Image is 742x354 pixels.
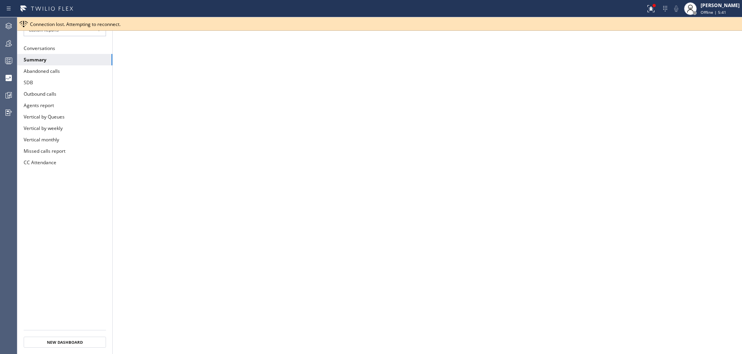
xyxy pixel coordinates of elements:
button: Vertical by Queues [17,111,112,122]
button: New Dashboard [24,337,106,348]
button: Outbound calls [17,88,112,100]
span: Offline | 5:41 [701,9,726,15]
button: Conversations [17,43,112,54]
button: SDB [17,77,112,88]
button: Agents report [17,100,112,111]
button: Summary [17,54,112,65]
button: Missed calls report [17,145,112,157]
button: Vertical by weekly [17,122,112,134]
div: [PERSON_NAME] [701,2,740,9]
span: Connection lost. Attempting to reconnect. [30,21,121,28]
button: Abandoned calls [17,65,112,77]
button: Vertical monthly [17,134,112,145]
button: Mute [671,3,682,14]
button: CC Attendance [17,157,112,168]
iframe: dashboard_b794bedd1109 [113,17,742,354]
